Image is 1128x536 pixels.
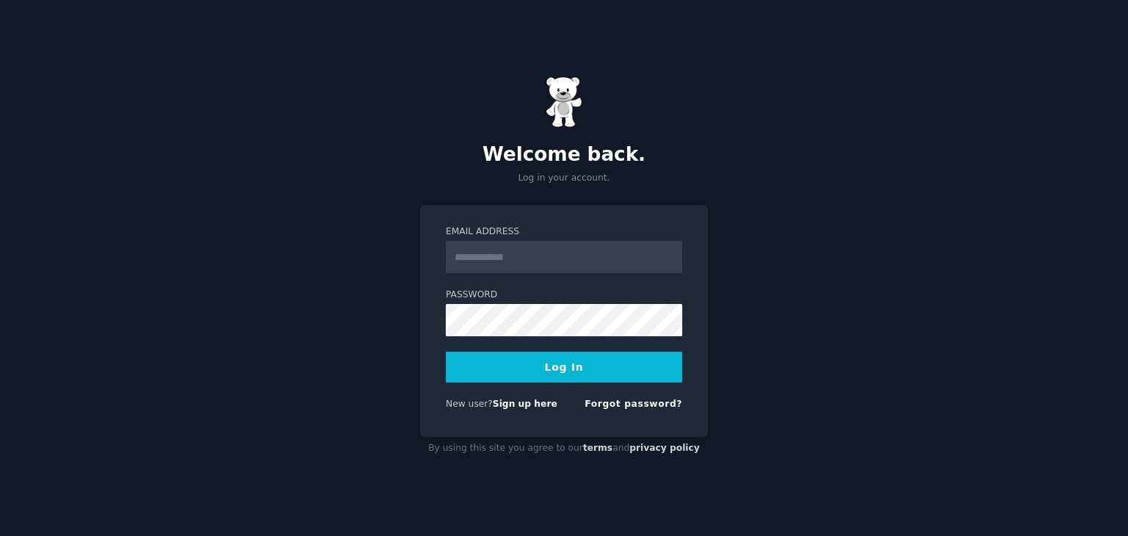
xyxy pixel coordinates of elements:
[420,172,708,185] p: Log in your account.
[583,443,612,453] a: terms
[585,399,682,409] a: Forgot password?
[446,399,493,409] span: New user?
[420,437,708,460] div: By using this site you agree to our and
[546,76,582,128] img: Gummy Bear
[420,143,708,167] h2: Welcome back.
[629,443,700,453] a: privacy policy
[446,289,682,302] label: Password
[446,225,682,239] label: Email Address
[446,352,682,383] button: Log In
[493,399,557,409] a: Sign up here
